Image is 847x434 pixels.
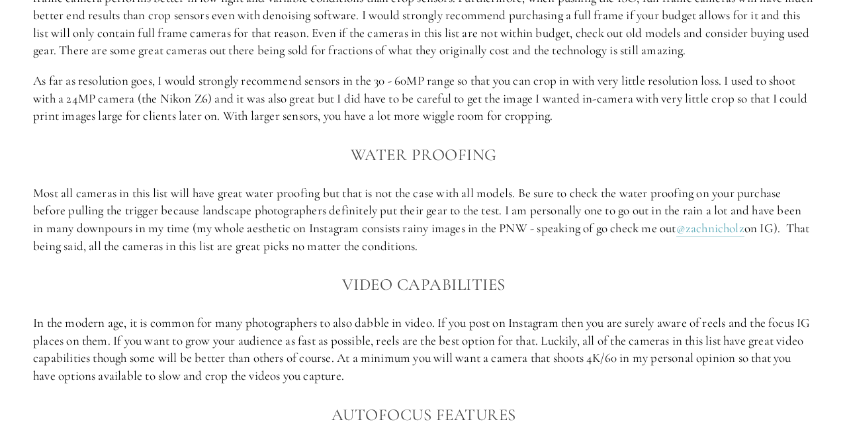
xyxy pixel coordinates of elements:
[33,271,814,298] h3: Video Capabilities
[33,185,814,255] p: Most all cameras in this list will have great water proofing but that is not the case with all mo...
[33,314,814,384] p: In the modern age, it is common for many photographers to also dabble in video. If you post on In...
[33,402,814,428] h3: Autofocus Features
[676,220,744,237] a: @zachnicholz
[33,142,814,168] h3: Water Proofing
[33,72,814,125] p: As far as resolution goes, I would strongly recommend sensors in the 30 - 60MP range so that you ...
